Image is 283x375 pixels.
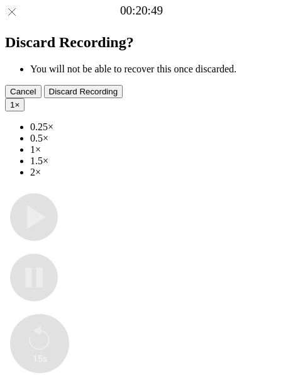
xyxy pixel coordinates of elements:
[5,85,42,98] button: Cancel
[30,155,278,167] li: 1.5×
[44,85,123,98] button: Discard Recording
[5,34,278,51] h2: Discard Recording?
[10,100,14,109] span: 1
[120,4,163,18] a: 00:20:49
[5,98,25,111] button: 1×
[30,121,278,133] li: 0.25×
[30,64,278,75] li: You will not be able to recover this once discarded.
[30,167,278,178] li: 2×
[30,144,278,155] li: 1×
[30,133,278,144] li: 0.5×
